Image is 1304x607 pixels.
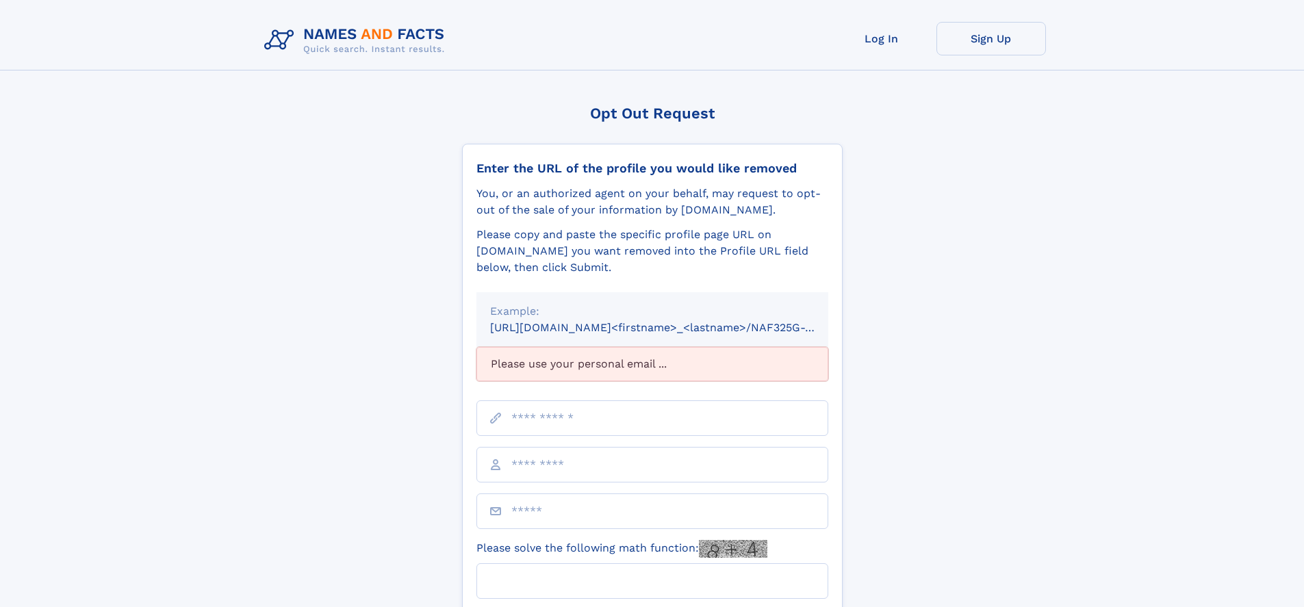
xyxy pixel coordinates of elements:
div: Enter the URL of the profile you would like removed [476,161,828,176]
label: Please solve the following math function: [476,540,767,558]
div: Please use your personal email ... [476,347,828,381]
div: Example: [490,303,815,320]
a: Log In [827,22,936,55]
img: Logo Names and Facts [259,22,456,59]
div: Please copy and paste the specific profile page URL on [DOMAIN_NAME] you want removed into the Pr... [476,227,828,276]
div: Opt Out Request [462,105,843,122]
div: You, or an authorized agent on your behalf, may request to opt-out of the sale of your informatio... [476,185,828,218]
a: Sign Up [936,22,1046,55]
small: [URL][DOMAIN_NAME]<firstname>_<lastname>/NAF325G-xxxxxxxx [490,321,854,334]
